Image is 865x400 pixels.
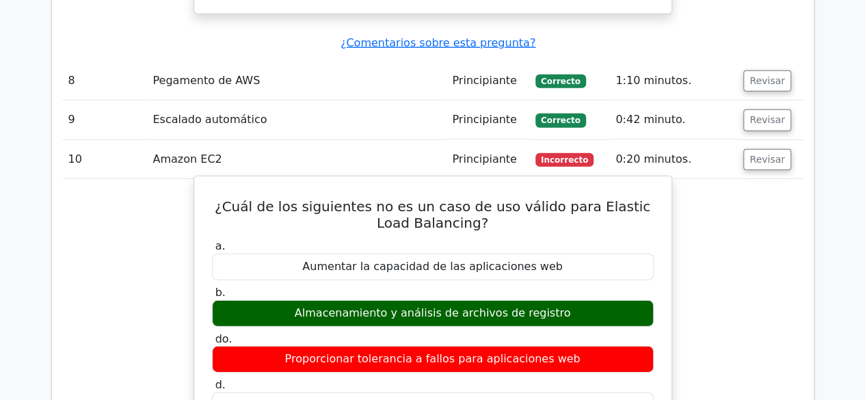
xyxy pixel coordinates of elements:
[215,332,232,345] font: do.
[152,113,267,126] font: Escalado automático
[615,74,691,87] font: 1:10 minutos.
[68,113,75,126] font: 9
[68,152,82,165] font: 10
[743,70,791,92] button: Revisar
[215,239,226,252] font: a.
[749,115,785,126] font: Revisar
[152,74,260,87] font: Pegamento de AWS
[452,74,516,87] font: Principiante
[215,378,226,391] font: d.
[743,109,791,131] button: Revisar
[215,198,650,231] font: ¿Cuál de los siguientes no es un caso de uso válido para Elastic Load Balancing?
[215,286,226,299] font: b.
[68,74,75,87] font: 8
[615,113,685,126] font: 0:42 minuto.
[152,152,222,165] font: Amazon EC2
[302,260,562,273] font: Aumentar la capacidad de las aplicaciones web
[284,352,580,365] font: Proporcionar tolerancia a fallos para aplicaciones web
[341,36,535,49] a: ¿Comentarios sobre esta pregunta?
[743,149,791,171] button: Revisar
[541,77,581,86] font: Correcto
[541,116,581,125] font: Correcto
[615,152,691,165] font: 0:20 minutos.
[749,75,785,86] font: Revisar
[541,155,588,165] font: Incorrecto
[295,306,571,319] font: Almacenamiento y análisis de archivos de registro
[749,154,785,165] font: Revisar
[452,113,516,126] font: Principiante
[452,152,516,165] font: Principiante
